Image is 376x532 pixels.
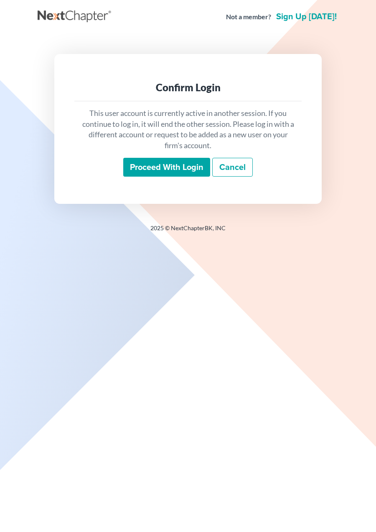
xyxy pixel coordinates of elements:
p: This user account is currently active in another session. If you continue to log in, it will end ... [81,108,295,151]
a: Sign up [DATE]! [274,13,338,21]
input: Proceed with login [123,158,210,177]
strong: Not a member? [226,12,271,22]
div: 2025 © NextChapterBK, INC [38,224,338,239]
div: Confirm Login [81,81,295,94]
a: Cancel [212,158,253,177]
